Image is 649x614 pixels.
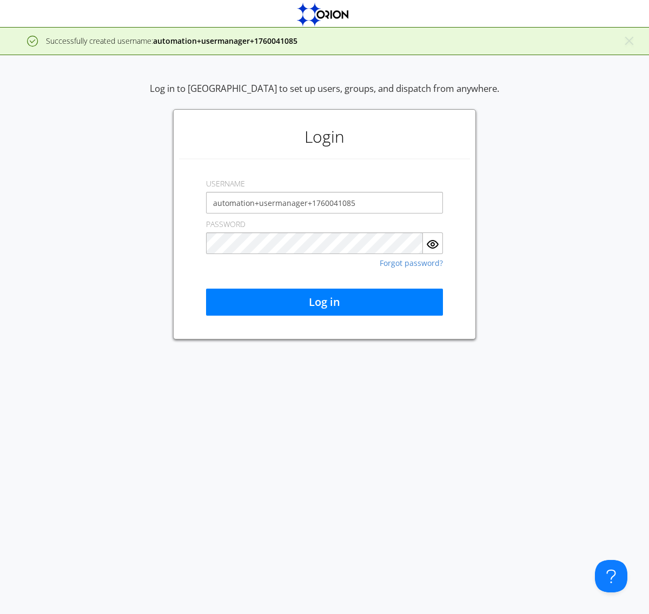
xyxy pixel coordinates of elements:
a: Forgot password? [380,259,443,267]
label: PASSWORD [206,219,246,230]
span: Successfully created username: [46,36,297,46]
strong: automation+usermanager+1760041085 [153,36,297,46]
button: Show Password [423,232,443,254]
button: Log in [206,289,443,316]
div: Log in to [GEOGRAPHIC_DATA] to set up users, groups, and dispatch from anywhere. [150,82,499,109]
h1: Login [179,115,470,158]
iframe: Toggle Customer Support [595,560,627,592]
input: Password [206,232,423,254]
label: USERNAME [206,178,245,189]
img: eye.svg [426,238,439,251]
